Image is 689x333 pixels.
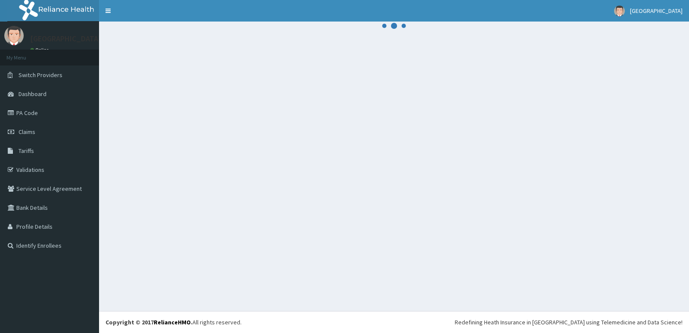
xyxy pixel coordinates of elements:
[154,318,191,326] a: RelianceHMO
[19,128,35,136] span: Claims
[19,147,34,155] span: Tariffs
[381,13,407,39] svg: audio-loading
[4,26,24,45] img: User Image
[630,7,683,15] span: [GEOGRAPHIC_DATA]
[455,318,683,327] div: Redefining Heath Insurance in [GEOGRAPHIC_DATA] using Telemedicine and Data Science!
[19,90,47,98] span: Dashboard
[19,71,62,79] span: Switch Providers
[614,6,625,16] img: User Image
[99,311,689,333] footer: All rights reserved.
[30,35,101,43] p: [GEOGRAPHIC_DATA]
[30,47,51,53] a: Online
[106,318,192,326] strong: Copyright © 2017 .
